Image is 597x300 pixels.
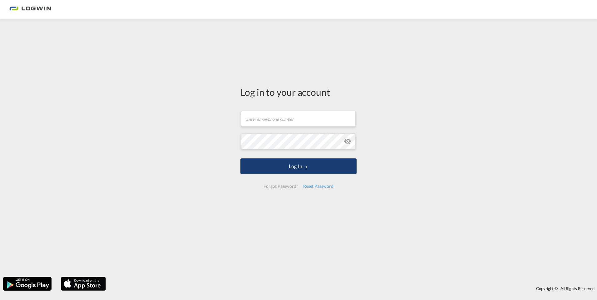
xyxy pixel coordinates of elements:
div: Forgot Password? [261,181,300,192]
img: google.png [2,276,52,291]
md-icon: icon-eye-off [344,138,351,145]
div: Log in to your account [240,85,357,99]
div: Reset Password [301,181,336,192]
button: LOGIN [240,158,357,174]
input: Enter email/phone number [241,111,356,127]
img: bc73a0e0d8c111efacd525e4c8ad7d32.png [9,2,52,17]
div: Copyright © . All Rights Reserved [109,283,597,294]
img: apple.png [60,276,106,291]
